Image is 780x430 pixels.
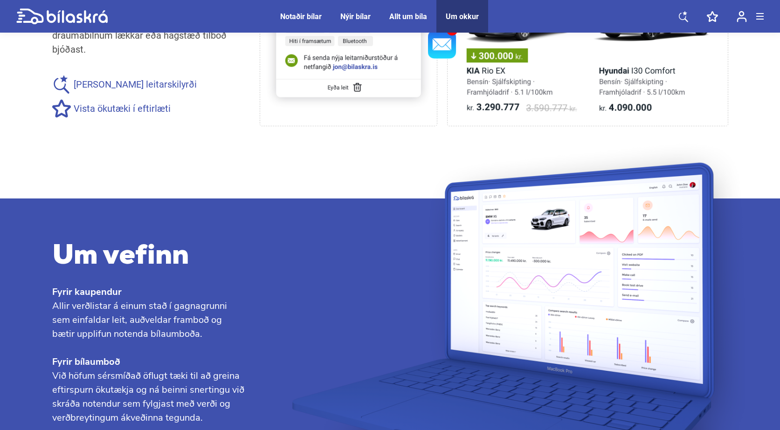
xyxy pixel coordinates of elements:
[52,299,246,341] p: Allir verðlistar á einum stað í gagnagrunni sem einfaldar leit, auðveldar framboð og bætir upplif...
[340,12,371,21] a: Nýir bílar
[52,355,246,369] span: Fyrir bílaumboð
[280,12,322,21] a: Notaðir bílar
[52,75,246,94] div: [PERSON_NAME] leitarskilyrði
[52,369,246,425] p: Við höfum sérsmíðað öflugt tæki til að greina eftirspurn ökutækja og ná beinni snertingu við skrá...
[737,11,747,22] img: user-login.svg
[446,12,479,21] a: Um okkur
[52,241,246,273] h2: Um vefinn
[389,12,427,21] a: Allt um bíla
[52,285,246,299] span: Fyrir kaupendur
[52,99,246,118] div: Vista ökutæki í eftirlæti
